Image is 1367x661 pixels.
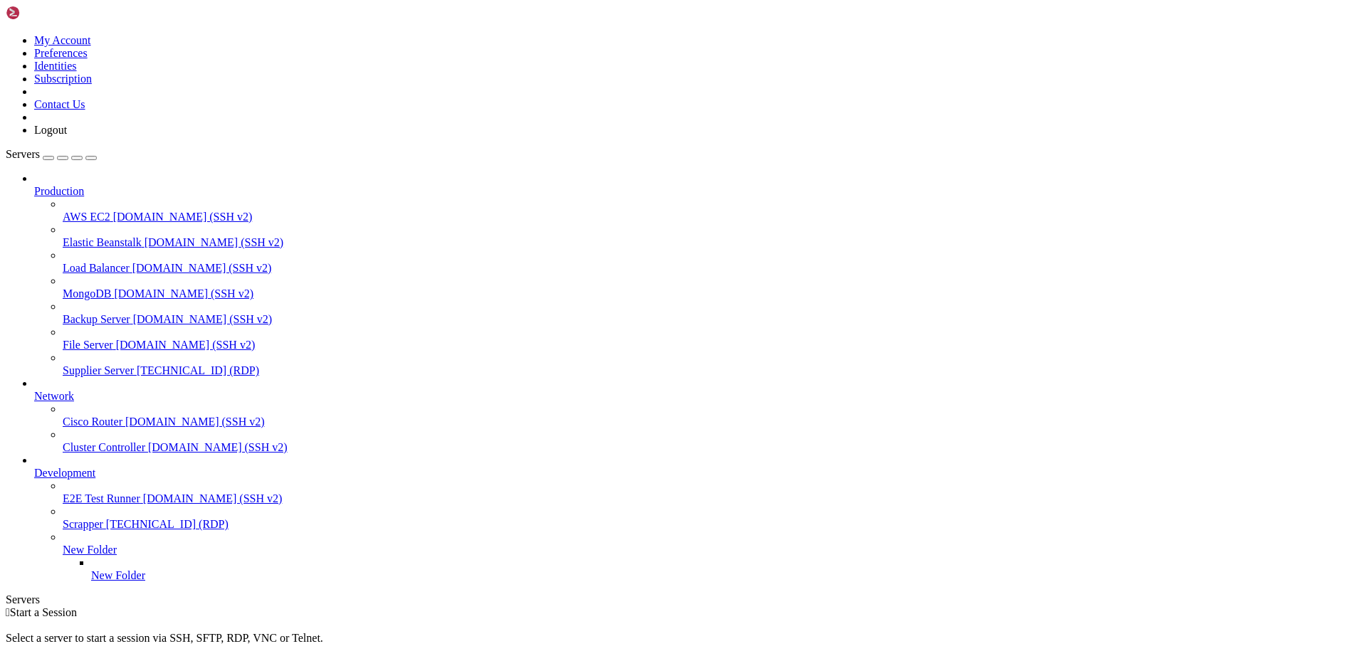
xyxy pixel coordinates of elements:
[63,441,145,453] span: Cluster Controller
[63,262,1361,275] a: Load Balancer [DOMAIN_NAME] (SSH v2)
[63,198,1361,223] li: AWS EC2 [DOMAIN_NAME] (SSH v2)
[63,339,1361,351] a: File Server [DOMAIN_NAME] (SSH v2)
[137,364,259,376] span: [TECHNICAL_ID] (RDP)
[63,262,130,274] span: Load Balancer
[34,98,85,110] a: Contact Us
[34,47,88,59] a: Preferences
[63,313,1361,326] a: Backup Server [DOMAIN_NAME] (SSH v2)
[34,467,1361,480] a: Development
[6,6,88,20] img: Shellngn
[63,441,1361,454] a: Cluster Controller [DOMAIN_NAME] (SSH v2)
[63,249,1361,275] li: Load Balancer [DOMAIN_NAME] (SSH v2)
[63,492,140,504] span: E2E Test Runner
[10,606,77,618] span: Start a Session
[63,364,134,376] span: Supplier Server
[114,287,253,300] span: [DOMAIN_NAME] (SSH v2)
[63,505,1361,531] li: Scrapper [TECHNICAL_ID] (RDP)
[34,185,1361,198] a: Production
[63,275,1361,300] li: MongoDB [DOMAIN_NAME] (SSH v2)
[132,262,272,274] span: [DOMAIN_NAME] (SSH v2)
[63,518,1361,531] a: Scrapper [TECHNICAL_ID] (RDP)
[34,172,1361,377] li: Production
[63,300,1361,326] li: Backup Server [DOMAIN_NAME] (SSH v2)
[63,313,130,325] span: Backup Server
[63,403,1361,428] li: Cisco Router [DOMAIN_NAME] (SSH v2)
[34,60,77,72] a: Identities
[6,148,40,160] span: Servers
[63,416,1361,428] a: Cisco Router [DOMAIN_NAME] (SSH v2)
[63,236,1361,249] a: Elastic Beanstalk [DOMAIN_NAME] (SSH v2)
[34,454,1361,582] li: Development
[145,236,284,248] span: [DOMAIN_NAME] (SSH v2)
[91,556,1361,582] li: New Folder
[63,428,1361,454] li: Cluster Controller [DOMAIN_NAME] (SSH v2)
[34,185,84,197] span: Production
[91,569,145,581] span: New Folder
[63,211,110,223] span: AWS EC2
[91,569,1361,582] a: New Folder
[34,377,1361,454] li: Network
[34,467,95,479] span: Development
[63,223,1361,249] li: Elastic Beanstalk [DOMAIN_NAME] (SSH v2)
[63,518,103,530] span: Scrapper
[63,531,1361,582] li: New Folder
[125,416,265,428] span: [DOMAIN_NAME] (SSH v2)
[63,287,1361,300] a: MongoDB [DOMAIN_NAME] (SSH v2)
[63,211,1361,223] a: AWS EC2 [DOMAIN_NAME] (SSH v2)
[34,390,74,402] span: Network
[63,364,1361,377] a: Supplier Server [TECHNICAL_ID] (RDP)
[113,211,253,223] span: [DOMAIN_NAME] (SSH v2)
[63,326,1361,351] li: File Server [DOMAIN_NAME] (SSH v2)
[34,73,92,85] a: Subscription
[116,339,256,351] span: [DOMAIN_NAME] (SSH v2)
[34,34,91,46] a: My Account
[63,544,1361,556] a: New Folder
[63,287,111,300] span: MongoDB
[63,339,113,351] span: File Server
[148,441,288,453] span: [DOMAIN_NAME] (SSH v2)
[34,390,1361,403] a: Network
[34,124,67,136] a: Logout
[63,480,1361,505] li: E2E Test Runner [DOMAIN_NAME] (SSH v2)
[6,148,97,160] a: Servers
[63,416,122,428] span: Cisco Router
[6,606,10,618] span: 
[63,492,1361,505] a: E2E Test Runner [DOMAIN_NAME] (SSH v2)
[63,544,117,556] span: New Folder
[63,236,142,248] span: Elastic Beanstalk
[6,593,1361,606] div: Servers
[133,313,273,325] span: [DOMAIN_NAME] (SSH v2)
[63,351,1361,377] li: Supplier Server [TECHNICAL_ID] (RDP)
[143,492,283,504] span: [DOMAIN_NAME] (SSH v2)
[106,518,229,530] span: [TECHNICAL_ID] (RDP)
